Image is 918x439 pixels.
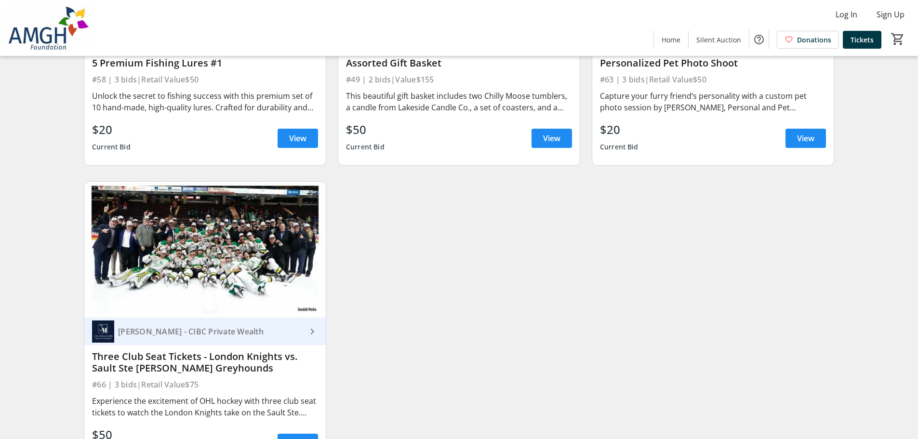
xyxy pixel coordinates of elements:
img: Josh Melchers - CIBC Private Wealth [92,320,114,343]
span: Tickets [851,35,874,45]
img: Three Club Seat Tickets - London Knights vs. Sault Ste Marie Greyhounds [84,182,326,318]
div: Current Bid [346,138,385,156]
div: This beautiful gift basket includes two Chilly Moose tumblers, a candle from Lakeside Candle Co.,... [346,90,572,113]
a: View [785,129,826,148]
div: #63 | 3 bids | Retail Value $50 [600,73,826,86]
div: Assorted Gift Basket [346,57,572,69]
span: Log In [836,9,857,20]
mat-icon: keyboard_arrow_right [306,326,318,337]
a: Home [654,31,688,49]
div: Current Bid [600,138,639,156]
span: Donations [797,35,831,45]
a: Tickets [843,31,881,49]
button: Log In [828,7,865,22]
button: Cart [889,30,906,48]
div: Capture your furry friend’s personality with a custom pet photo session by [PERSON_NAME], Persona... [600,90,826,113]
div: Personalized Pet Photo Shoot [600,57,826,69]
span: Sign Up [877,9,905,20]
button: Sign Up [869,7,912,22]
div: #66 | 3 bids | Retail Value $75 [92,378,318,391]
a: View [532,129,572,148]
div: $50 [346,121,385,138]
div: #58 | 3 bids | Retail Value $50 [92,73,318,86]
div: #49 | 2 bids | Value $155 [346,73,572,86]
span: View [543,133,560,144]
div: Three Club Seat Tickets - London Knights vs. Sault Ste [PERSON_NAME] Greyhounds [92,351,318,374]
div: 5 Premium Fishing Lures #1 [92,57,318,69]
div: [PERSON_NAME] - CIBC Private Wealth [114,327,306,336]
div: $20 [600,121,639,138]
div: $20 [92,121,131,138]
a: Josh Melchers - CIBC Private Wealth[PERSON_NAME] - CIBC Private Wealth [84,318,326,345]
a: Donations [777,31,839,49]
div: Current Bid [92,138,131,156]
span: View [289,133,306,144]
button: Help [749,30,769,49]
a: Silent Auction [689,31,749,49]
span: Home [662,35,680,45]
span: View [797,133,814,144]
div: Unlock the secret to fishing success with this premium set of 10 hand-made, high-quality lures. C... [92,90,318,113]
a: View [278,129,318,148]
div: Experience the excitement of OHL hockey with three club seat tickets to watch the London Knights ... [92,395,318,418]
span: Silent Auction [696,35,741,45]
img: Alexandra Marine & General Hospital Foundation's Logo [6,4,92,52]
